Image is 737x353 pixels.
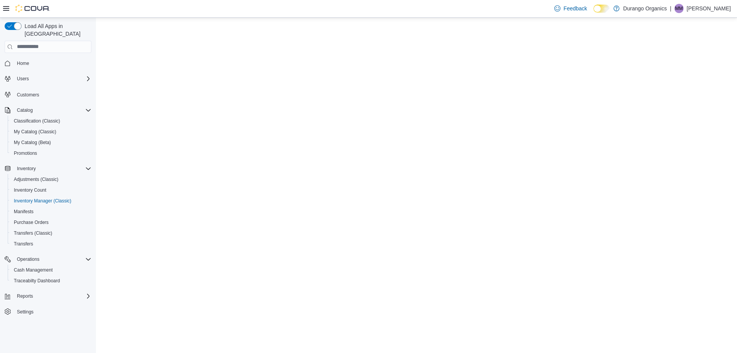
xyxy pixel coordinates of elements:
[14,187,46,193] span: Inventory Count
[11,127,59,136] a: My Catalog (Classic)
[14,255,43,264] button: Operations
[11,149,91,158] span: Promotions
[17,107,33,113] span: Catalog
[11,175,61,184] a: Adjustments (Classic)
[2,89,94,100] button: Customers
[14,219,49,225] span: Purchase Orders
[11,138,54,147] a: My Catalog (Beta)
[14,278,60,284] span: Traceabilty Dashboard
[2,73,94,84] button: Users
[17,92,39,98] span: Customers
[14,255,91,264] span: Operations
[14,118,60,124] span: Classification (Classic)
[14,209,33,215] span: Manifests
[8,126,94,137] button: My Catalog (Classic)
[17,60,29,66] span: Home
[674,4,684,13] div: Micheal McCay
[11,186,50,195] a: Inventory Count
[11,229,91,238] span: Transfers (Classic)
[8,239,94,249] button: Transfers
[2,291,94,302] button: Reports
[14,89,91,99] span: Customers
[11,265,91,275] span: Cash Management
[2,105,94,116] button: Catalog
[8,265,94,275] button: Cash Management
[14,292,36,301] button: Reports
[11,239,36,249] a: Transfers
[14,106,36,115] button: Catalog
[14,58,91,68] span: Home
[2,254,94,265] button: Operations
[8,206,94,217] button: Manifests
[17,166,36,172] span: Inventory
[14,241,33,247] span: Transfers
[670,4,671,13] p: |
[11,276,63,285] a: Traceabilty Dashboard
[8,148,94,159] button: Promotions
[563,5,587,12] span: Feedback
[11,218,52,227] a: Purchase Orders
[8,116,94,126] button: Classification (Classic)
[675,4,683,13] span: MM
[551,1,590,16] a: Feedback
[687,4,731,13] p: [PERSON_NAME]
[17,293,33,299] span: Reports
[14,90,42,99] a: Customers
[17,256,40,262] span: Operations
[17,309,33,315] span: Settings
[11,127,91,136] span: My Catalog (Classic)
[14,129,56,135] span: My Catalog (Classic)
[14,198,71,204] span: Inventory Manager (Classic)
[11,265,56,275] a: Cash Management
[14,106,91,115] span: Catalog
[11,239,91,249] span: Transfers
[14,59,32,68] a: Home
[11,218,91,227] span: Purchase Orders
[2,163,94,174] button: Inventory
[14,74,91,83] span: Users
[8,185,94,196] button: Inventory Count
[11,116,63,126] a: Classification (Classic)
[14,292,91,301] span: Reports
[5,55,91,337] nav: Complex example
[2,306,94,317] button: Settings
[11,276,91,285] span: Traceabilty Dashboard
[14,150,37,156] span: Promotions
[11,116,91,126] span: Classification (Classic)
[11,138,91,147] span: My Catalog (Beta)
[8,217,94,228] button: Purchase Orders
[14,74,32,83] button: Users
[14,139,51,146] span: My Catalog (Beta)
[8,228,94,239] button: Transfers (Classic)
[21,22,91,38] span: Load All Apps in [GEOGRAPHIC_DATA]
[8,174,94,185] button: Adjustments (Classic)
[8,196,94,206] button: Inventory Manager (Classic)
[11,175,91,184] span: Adjustments (Classic)
[14,176,58,182] span: Adjustments (Classic)
[11,196,91,206] span: Inventory Manager (Classic)
[11,229,55,238] a: Transfers (Classic)
[14,307,36,317] a: Settings
[593,5,610,13] input: Dark Mode
[623,4,667,13] p: Durango Organics
[11,149,40,158] a: Promotions
[14,164,39,173] button: Inventory
[14,307,91,317] span: Settings
[8,275,94,286] button: Traceabilty Dashboard
[11,196,74,206] a: Inventory Manager (Classic)
[11,207,36,216] a: Manifests
[14,164,91,173] span: Inventory
[15,5,50,12] img: Cova
[8,137,94,148] button: My Catalog (Beta)
[11,186,91,195] span: Inventory Count
[14,230,52,236] span: Transfers (Classic)
[17,76,29,82] span: Users
[2,58,94,69] button: Home
[11,207,91,216] span: Manifests
[14,267,53,273] span: Cash Management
